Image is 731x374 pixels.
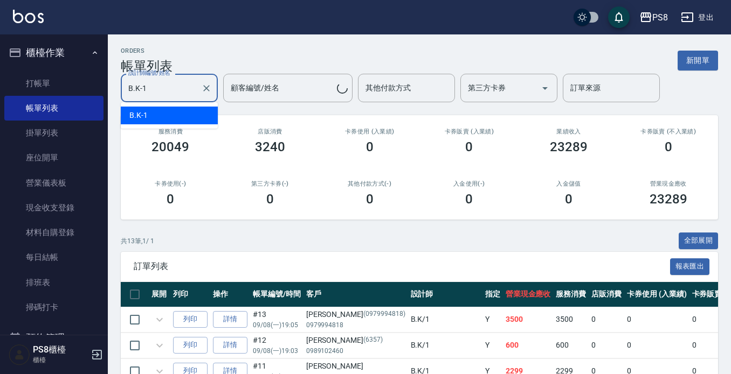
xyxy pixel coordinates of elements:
a: 新開單 [678,55,718,65]
h3: 0 [565,192,573,207]
h2: 店販消費 [233,128,307,135]
button: 櫃檯作業 [4,39,104,67]
th: 營業現金應收 [503,282,554,307]
h3: 帳單列表 [121,59,173,74]
p: 0979994818 [306,320,405,330]
a: 詳情 [213,337,247,354]
h3: 3240 [255,139,285,154]
th: 客戶 [304,282,408,307]
div: [PERSON_NAME] [306,335,405,346]
p: 0989102460 [306,346,405,356]
h2: 第三方卡券(-) [233,180,307,187]
h3: 0 [266,192,274,207]
h2: ORDERS [121,47,173,54]
h5: PS8櫃檯 [33,344,88,355]
h3: 0 [167,192,174,207]
img: Person [9,344,30,365]
td: 3500 [553,307,589,332]
button: 登出 [677,8,718,27]
h3: 0 [665,139,672,154]
th: 服務消費 [553,282,589,307]
img: Logo [13,10,44,23]
a: 掃碼打卡 [4,295,104,320]
span: 訂單列表 [134,261,670,272]
h3: 23289 [550,139,588,154]
th: 列印 [170,282,210,307]
button: Clear [199,81,214,96]
td: B.K /1 [408,333,482,358]
th: 帳單編號/時間 [250,282,304,307]
td: 0 [589,333,624,358]
td: 600 [503,333,554,358]
button: 列印 [173,311,208,328]
p: 09/08 (一) 19:05 [253,320,301,330]
h3: 服務消費 [134,128,208,135]
td: #13 [250,307,304,332]
div: [PERSON_NAME] [306,361,405,372]
button: 列印 [173,337,208,354]
td: Y [482,307,503,332]
a: 排班表 [4,270,104,295]
th: 卡券使用 (入業績) [624,282,689,307]
p: (0979994818) [363,309,405,320]
td: 0 [624,307,689,332]
p: 櫃檯 [33,355,88,365]
a: 詳情 [213,311,247,328]
td: 0 [624,333,689,358]
td: B.K /1 [408,307,482,332]
label: 設計師編號/姓名 [128,69,170,77]
span: B.K -1 [129,110,148,121]
h2: 卡券販賣 (入業績) [432,128,506,135]
td: #12 [250,333,304,358]
p: (6357) [363,335,383,346]
th: 設計師 [408,282,482,307]
th: 指定 [482,282,503,307]
h3: 0 [366,192,374,207]
h3: 20049 [151,139,189,154]
a: 掛單列表 [4,121,104,145]
td: 600 [553,333,589,358]
td: Y [482,333,503,358]
h2: 營業現金應收 [631,180,705,187]
h2: 卡券使用(-) [134,180,208,187]
button: PS8 [635,6,672,29]
h2: 入金使用(-) [432,180,506,187]
button: 預約管理 [4,324,104,352]
h2: 卡券販賣 (不入業績) [631,128,705,135]
a: 營業儀表板 [4,171,104,195]
a: 每日結帳 [4,245,104,270]
div: PS8 [652,11,668,24]
a: 座位開單 [4,145,104,170]
h2: 業績收入 [532,128,606,135]
h3: 0 [366,139,374,154]
div: [PERSON_NAME] [306,309,405,320]
a: 現金收支登錄 [4,195,104,220]
th: 店販消費 [589,282,624,307]
td: 3500 [503,307,554,332]
td: 0 [589,307,624,332]
a: 帳單列表 [4,96,104,121]
th: 操作 [210,282,250,307]
button: 全部展開 [679,232,719,249]
a: 打帳單 [4,71,104,96]
button: 報表匯出 [670,258,710,275]
h3: 0 [465,139,473,154]
p: 09/08 (一) 19:03 [253,346,301,356]
h3: 0 [465,192,473,207]
a: 材料自購登錄 [4,220,104,245]
button: 新開單 [678,51,718,70]
h2: 入金儲值 [532,180,606,187]
button: save [608,6,630,28]
h2: 其他付款方式(-) [333,180,406,187]
p: 共 13 筆, 1 / 1 [121,236,154,246]
h2: 卡券使用 (入業績) [333,128,406,135]
button: Open [536,80,554,97]
h3: 23289 [650,192,687,207]
a: 報表匯出 [670,260,710,271]
th: 展開 [149,282,170,307]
